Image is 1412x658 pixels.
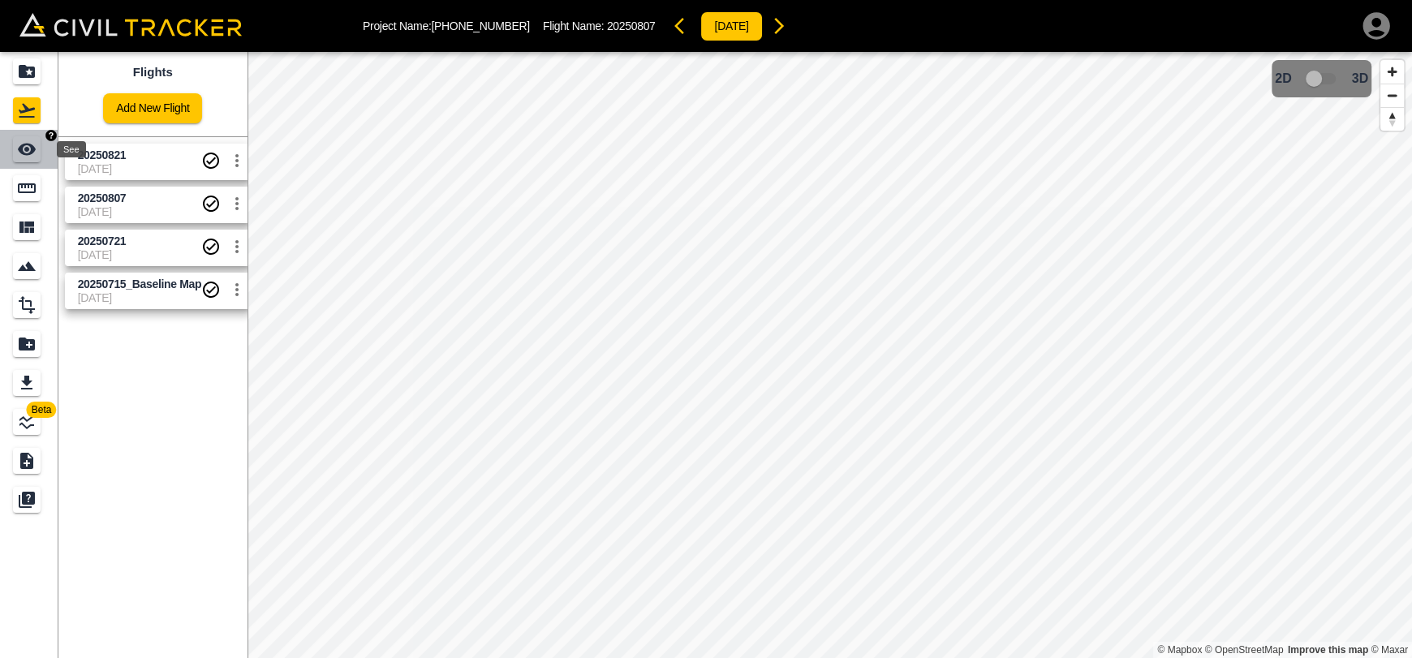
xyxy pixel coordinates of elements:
[1298,63,1345,94] span: 3D model not uploaded yet
[700,11,762,41] button: [DATE]
[1380,60,1404,84] button: Zoom in
[248,52,1412,658] canvas: Map
[19,13,242,36] img: Civil Tracker
[57,141,86,157] div: See
[1371,644,1408,656] a: Maxar
[543,19,656,32] p: Flight Name:
[363,19,530,32] p: Project Name: [PHONE_NUMBER]
[1352,71,1368,86] span: 3D
[1157,644,1202,656] a: Mapbox
[1288,644,1368,656] a: Map feedback
[1380,107,1404,131] button: Reset bearing to north
[607,19,656,32] span: 20250807
[1380,84,1404,107] button: Zoom out
[1205,644,1284,656] a: OpenStreetMap
[1275,71,1291,86] span: 2D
